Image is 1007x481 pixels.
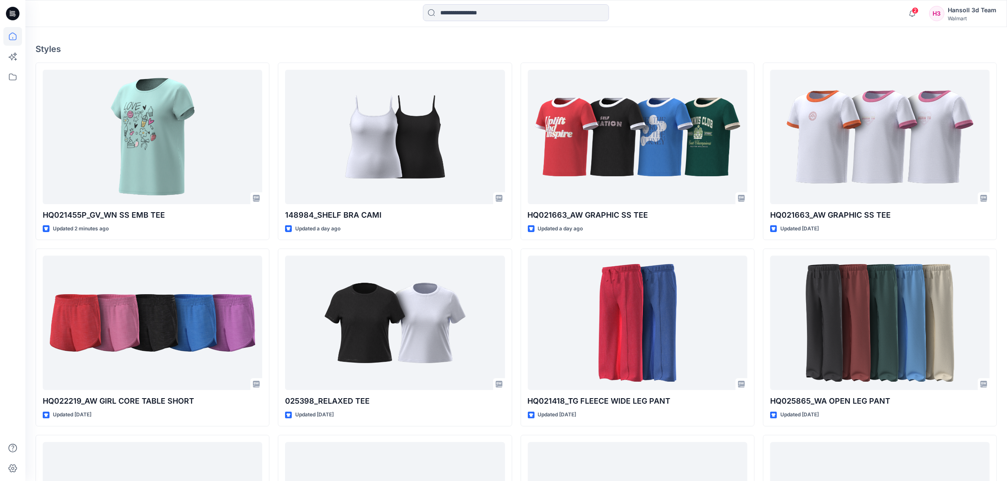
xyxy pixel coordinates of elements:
p: Updated [DATE] [780,410,819,419]
p: Updated a day ago [295,224,340,233]
a: HQ021663_AW GRAPHIC SS TEE [528,70,747,204]
a: HQ021455P_GV_WN SS EMB TEE [43,70,262,204]
div: H3 [929,6,944,21]
p: HQ021663_AW GRAPHIC SS TEE [528,209,747,221]
div: Hansoll 3d Team [948,5,996,15]
a: HQ025865_WA OPEN LEG PANT [770,256,990,390]
p: Updated 2 minutes ago [53,224,109,233]
p: HQ021663_AW GRAPHIC SS TEE [770,209,990,221]
a: HQ021663_AW GRAPHIC SS TEE [770,70,990,204]
p: HQ025865_WA OPEN LEG PANT [770,395,990,407]
p: 025398_RELAXED TEE [285,395,505,407]
p: Updated [DATE] [295,410,334,419]
p: Updated a day ago [538,224,583,233]
p: Updated [DATE] [780,224,819,233]
a: 148984_SHELF BRA CAMI [285,70,505,204]
p: 148984_SHELF BRA CAMI [285,209,505,221]
p: HQ021418_TG FLEECE WIDE LEG PANT [528,395,747,407]
div: Walmart [948,15,996,22]
a: HQ021418_TG FLEECE WIDE LEG PANT [528,256,747,390]
h4: Styles [36,44,997,54]
a: 025398_RELAXED TEE [285,256,505,390]
span: 2 [912,7,919,14]
p: Updated [DATE] [538,410,576,419]
p: HQ021455P_GV_WN SS EMB TEE [43,209,262,221]
p: Updated [DATE] [53,410,91,419]
a: HQ022219_AW GIRL CORE TABLE SHORT [43,256,262,390]
p: HQ022219_AW GIRL CORE TABLE SHORT [43,395,262,407]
